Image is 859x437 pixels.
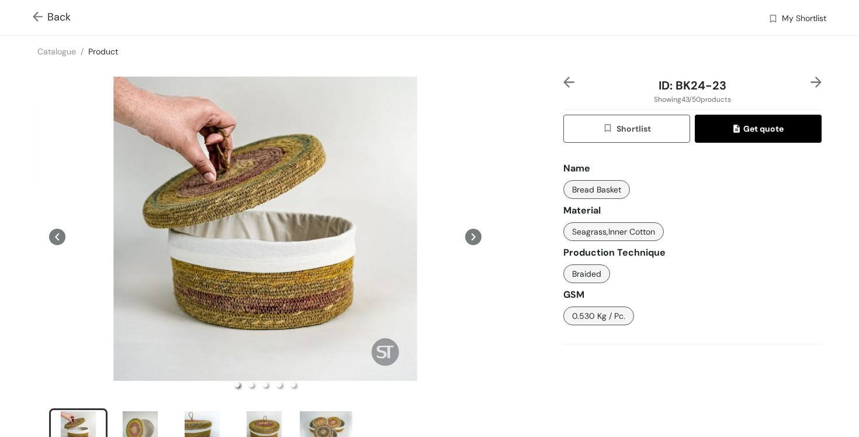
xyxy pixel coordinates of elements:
span: 0.530 Kg / Pc. [572,309,625,322]
div: Material [563,199,822,222]
button: wishlistShortlist [563,115,690,143]
div: Production Technique [563,241,822,264]
button: Bread Basket [563,180,630,199]
button: quoteGet quote [695,115,822,143]
img: Go back [33,12,47,24]
img: right [810,77,822,88]
li: slide item 1 [235,383,240,387]
div: GSM [563,283,822,307]
button: 0.530 Kg / Pc. [563,307,634,325]
span: Showing 43 / 50 products [654,94,731,105]
span: Braided [572,267,601,280]
img: wishlist [768,13,778,26]
a: Product [88,46,118,57]
span: Back [33,9,71,25]
span: Get quote [733,122,784,135]
span: Seagrass,Inner Cotton [572,225,655,238]
button: Seagrass,Inner Cotton [563,222,664,241]
li: slide item 3 [263,383,268,387]
img: wishlist [602,123,616,136]
span: My Shortlist [782,12,826,26]
li: slide item 2 [249,383,254,387]
li: slide item 5 [291,383,296,387]
span: Shortlist [602,122,651,136]
img: left [563,77,574,88]
span: Bread Basket [572,183,621,196]
span: ID: BK24-23 [659,78,726,93]
button: Braided [563,264,610,283]
a: Catalogue [37,46,76,57]
span: / [81,46,84,57]
li: slide item 4 [277,383,282,387]
img: quote [733,125,743,135]
div: Name [563,157,822,180]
